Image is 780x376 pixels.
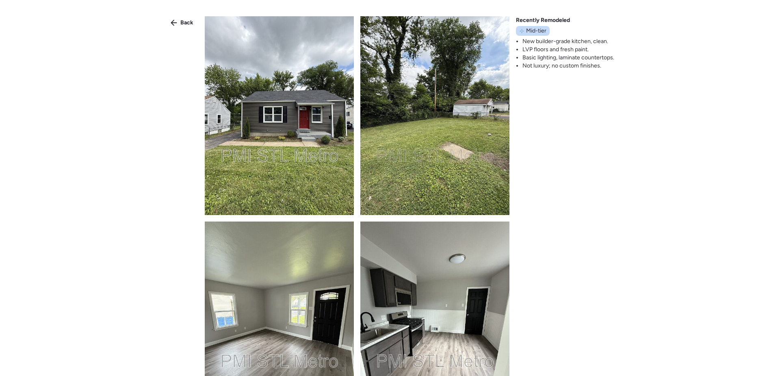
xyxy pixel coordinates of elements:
[522,62,614,70] li: Not luxury; no custom finishes.
[522,37,614,46] li: New builder-grade kitchen, clean.
[205,16,354,215] img: product
[360,16,509,215] img: product
[516,16,570,24] span: Recently Remodeled
[180,19,193,27] span: Back
[526,27,546,35] span: Mid-tier
[522,46,614,54] li: LVP floors and fresh paint.
[522,54,614,62] li: Basic lighting, laminate countertops.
